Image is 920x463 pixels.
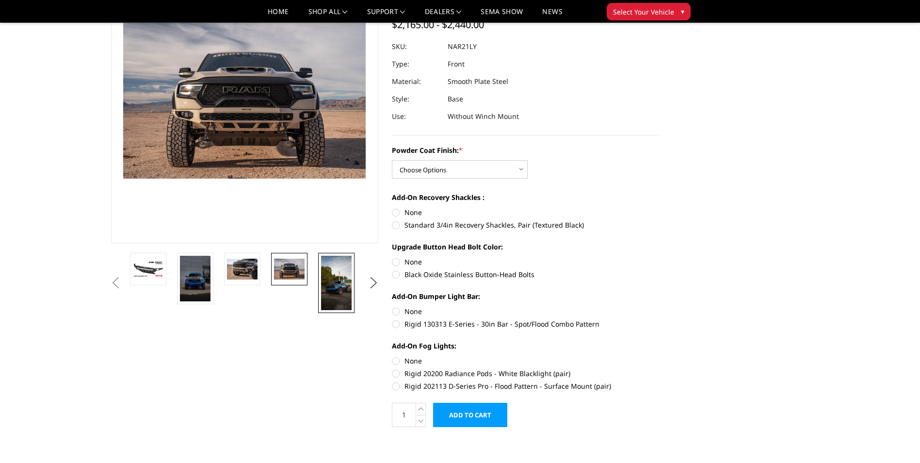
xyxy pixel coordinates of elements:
label: Rigid 20200 Radiance Pods - White Blacklight (pair) [392,368,660,379]
dt: Style: [392,90,440,108]
span: Select Your Vehicle [613,7,674,17]
a: News [542,8,562,22]
input: Add to Cart [433,403,507,427]
label: None [392,257,660,267]
dd: NAR21LY [448,38,477,55]
label: Add-On Recovery Shackles : [392,192,660,202]
label: Add-On Bumper Light Bar: [392,291,660,301]
dd: Front [448,55,465,73]
img: 2021-2024 Ram 1500 TRX - Freedom Series - Base Front Bumper (non-winch) [133,261,163,278]
label: Standard 3/4in Recovery Shackles, Pair (Textured Black) [392,220,660,230]
a: shop all [308,8,348,22]
dt: Use: [392,108,440,125]
dd: Without Winch Mount [448,108,519,125]
a: Home [268,8,289,22]
label: Black Oxide Stainless Button-Head Bolts [392,269,660,280]
span: $2,165.00 - $2,440.00 [392,18,484,31]
button: Previous [109,276,123,290]
dt: SKU: [392,38,440,55]
label: None [392,356,660,366]
dt: Type: [392,55,440,73]
label: Rigid 130313 E-Series - 30in Bar - Spot/Flood Combo Pattern [392,319,660,329]
img: 2021-2024 Ram 1500 TRX - Freedom Series - Base Front Bumper (non-winch) [321,256,352,310]
a: Support [367,8,405,22]
img: 2021-2024 Ram 1500 TRX - Freedom Series - Base Front Bumper (non-winch) [274,259,305,279]
dt: Material: [392,73,440,90]
dd: Smooth Plate Steel [448,73,508,90]
a: Dealers [425,8,462,22]
label: Powder Coat Finish: [392,145,660,155]
label: Rigid 202113 D-Series Pro - Flood Pattern - Surface Mount (pair) [392,381,660,391]
label: Add-On Fog Lights: [392,341,660,351]
button: Select Your Vehicle [607,3,691,20]
img: 2021-2024 Ram 1500 TRX - Freedom Series - Base Front Bumper (non-winch) [227,259,258,279]
button: Next [366,276,381,290]
label: None [392,306,660,316]
dd: Base [448,90,463,108]
iframe: Chat Widget [872,416,920,463]
span: ▾ [681,6,684,17]
img: 2021-2024 Ram 1500 TRX - Freedom Series - Base Front Bumper (non-winch) [180,256,210,301]
a: SEMA Show [481,8,523,22]
label: None [392,207,660,217]
label: Upgrade Button Head Bolt Color: [392,242,660,252]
